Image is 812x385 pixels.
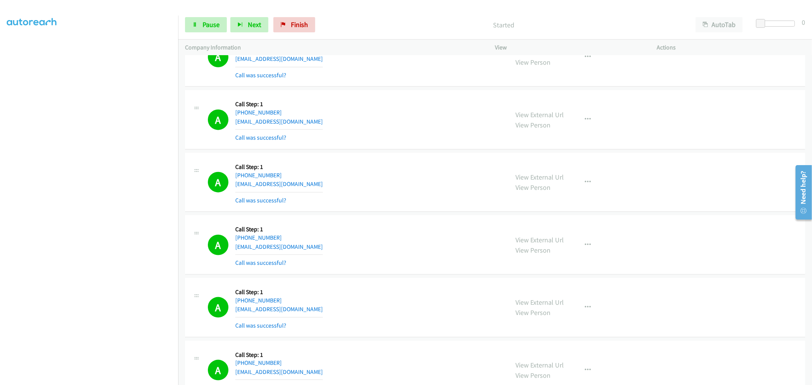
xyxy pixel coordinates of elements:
iframe: To enrich screen reader interactions, please activate Accessibility in Grammarly extension settings [7,22,178,384]
iframe: Resource Center [790,162,812,223]
a: View External Url [516,110,564,119]
span: Next [248,20,261,29]
h5: Call Step: 1 [235,226,323,233]
span: Pause [203,20,220,29]
a: View Person [516,308,551,317]
a: View Person [516,246,551,255]
p: Actions [657,43,805,52]
h5: Call Step: 1 [235,351,323,359]
a: Call was successful? [235,197,286,204]
a: View External Url [516,298,564,307]
a: [PHONE_NUMBER] [235,172,282,179]
a: [EMAIL_ADDRESS][DOMAIN_NAME] [235,368,323,375]
h5: Call Step: 1 [235,163,323,171]
a: [PHONE_NUMBER] [235,359,282,366]
h1: A [208,235,228,255]
a: View Person [516,58,551,67]
a: View External Url [516,173,564,181]
a: View Person [516,371,551,380]
h5: Call Step: 1 [235,100,323,108]
a: Pause [185,17,227,32]
a: View External Url [516,235,564,244]
h1: A [208,297,228,318]
p: Started [325,20,682,30]
div: 0 [802,17,805,27]
a: Call was successful? [235,72,286,79]
a: [EMAIL_ADDRESS][DOMAIN_NAME] [235,55,323,62]
a: Call was successful? [235,259,286,266]
h5: Call Step: 1 [235,288,323,296]
div: Delay between calls (in seconds) [760,21,795,27]
h1: A [208,47,228,67]
a: View External Url [516,361,564,369]
a: [EMAIL_ADDRESS][DOMAIN_NAME] [235,243,323,250]
p: View [495,43,643,52]
a: Call was successful? [235,322,286,329]
a: Call was successful? [235,134,286,141]
a: View Person [516,121,551,129]
a: [EMAIL_ADDRESS][DOMAIN_NAME] [235,118,323,125]
h1: A [208,172,228,192]
a: [PHONE_NUMBER] [235,297,282,304]
a: View Person [516,183,551,192]
h1: A [208,360,228,380]
a: [PHONE_NUMBER] [235,234,282,241]
button: AutoTab [696,17,743,32]
a: Finish [273,17,315,32]
button: Next [230,17,268,32]
a: [EMAIL_ADDRESS][DOMAIN_NAME] [235,305,323,313]
a: [EMAIL_ADDRESS][DOMAIN_NAME] [235,180,323,188]
h1: A [208,110,228,130]
p: Company Information [185,43,482,52]
a: [PHONE_NUMBER] [235,109,282,116]
span: Finish [291,20,308,29]
a: View External Url [516,48,564,56]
